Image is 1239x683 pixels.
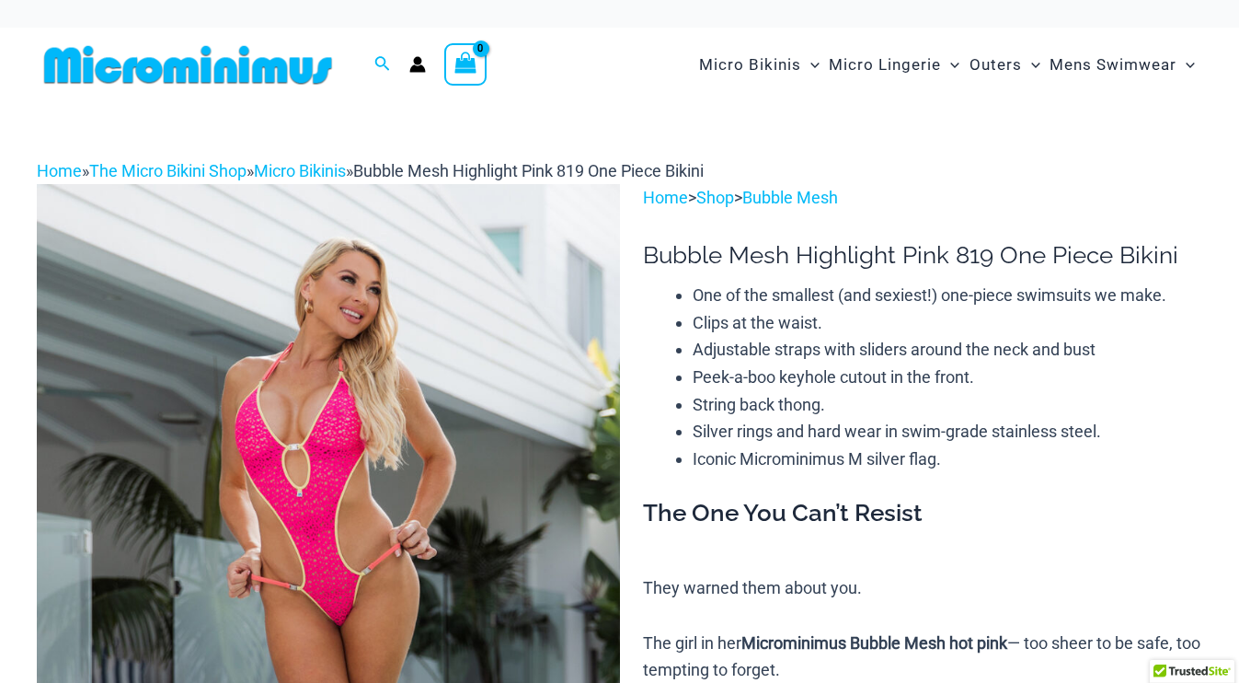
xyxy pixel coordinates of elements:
[694,37,824,93] a: Micro BikinisMenu ToggleMenu Toggle
[643,188,688,207] a: Home
[409,56,426,73] a: Account icon link
[1176,41,1195,88] span: Menu Toggle
[965,37,1045,93] a: OutersMenu ToggleMenu Toggle
[1045,37,1199,93] a: Mens SwimwearMenu ToggleMenu Toggle
[699,41,801,88] span: Micro Bikinis
[89,161,247,180] a: The Micro Bikini Shop
[1022,41,1040,88] span: Menu Toggle
[693,391,1202,419] li: String back thong.
[37,44,339,86] img: MM SHOP LOGO FLAT
[643,184,1202,212] p: > >
[969,41,1022,88] span: Outers
[444,43,487,86] a: View Shopping Cart, empty
[643,241,1202,270] h1: Bubble Mesh Highlight Pink 819 One Piece Bikini
[353,161,704,180] span: Bubble Mesh Highlight Pink 819 One Piece Bikini
[37,161,704,180] span: » » »
[693,418,1202,446] li: Silver rings and hard wear in swim-grade stainless steel.
[693,364,1202,391] li: Peek-a-boo keyhole cutout in the front.
[254,161,346,180] a: Micro Bikinis
[824,37,964,93] a: Micro LingerieMenu ToggleMenu Toggle
[37,161,82,180] a: Home
[693,309,1202,337] li: Clips at the waist.
[742,188,838,207] a: Bubble Mesh
[693,446,1202,473] li: Iconic Microminimus M silver flag.
[374,53,391,76] a: Search icon link
[643,498,1202,529] h3: The One You Can’t Resist
[693,336,1202,364] li: Adjustable straps with sliders around the neck and bust
[693,282,1202,309] li: One of the smallest (and sexiest!) one-piece swimsuits we make.
[692,34,1202,96] nav: Site Navigation
[741,633,1007,653] b: Microminimus Bubble Mesh hot pink
[829,41,941,88] span: Micro Lingerie
[696,188,734,207] a: Shop
[1050,41,1176,88] span: Mens Swimwear
[801,41,820,88] span: Menu Toggle
[941,41,959,88] span: Menu Toggle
